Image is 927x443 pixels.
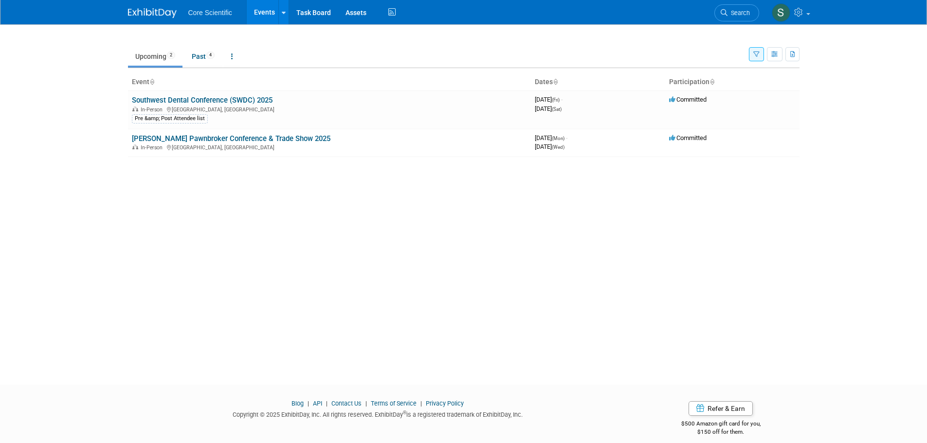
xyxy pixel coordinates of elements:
[184,47,222,66] a: Past4
[552,106,562,112] span: (Sat)
[132,106,138,111] img: In-Person Event
[324,400,330,407] span: |
[167,52,175,59] span: 2
[566,134,567,142] span: -
[561,96,563,103] span: -
[141,106,165,113] span: In-Person
[132,143,527,151] div: [GEOGRAPHIC_DATA], [GEOGRAPHIC_DATA]
[535,96,563,103] span: [DATE]
[642,428,800,436] div: $150 off for them.
[149,78,154,86] a: Sort by Event Name
[531,74,665,90] th: Dates
[331,400,362,407] a: Contact Us
[553,78,558,86] a: Sort by Start Date
[772,3,790,22] img: Sam Robinson
[132,114,208,123] div: Pre &amp; Post Attendee list
[535,105,562,112] span: [DATE]
[132,134,330,143] a: [PERSON_NAME] Pawnbroker Conference & Trade Show 2025
[132,96,273,105] a: Southwest Dental Conference (SWDC) 2025
[727,9,750,17] span: Search
[132,105,527,113] div: [GEOGRAPHIC_DATA], [GEOGRAPHIC_DATA]
[552,144,564,150] span: (Wed)
[669,96,707,103] span: Committed
[535,143,564,150] span: [DATE]
[132,144,138,149] img: In-Person Event
[128,47,182,66] a: Upcoming2
[669,134,707,142] span: Committed
[128,408,628,419] div: Copyright © 2025 ExhibitDay, Inc. All rights reserved. ExhibitDay is a registered trademark of Ex...
[141,144,165,151] span: In-Person
[363,400,369,407] span: |
[291,400,304,407] a: Blog
[128,74,531,90] th: Event
[418,400,424,407] span: |
[535,134,567,142] span: [DATE]
[642,413,800,436] div: $500 Amazon gift card for you,
[305,400,311,407] span: |
[665,74,800,90] th: Participation
[552,97,560,103] span: (Fri)
[128,8,177,18] img: ExhibitDay
[313,400,322,407] a: API
[709,78,714,86] a: Sort by Participation Type
[552,136,564,141] span: (Mon)
[371,400,417,407] a: Terms of Service
[714,4,759,21] a: Search
[689,401,753,416] a: Refer & Earn
[206,52,215,59] span: 4
[188,9,232,17] span: Core Scientific
[403,410,406,415] sup: ®
[426,400,464,407] a: Privacy Policy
